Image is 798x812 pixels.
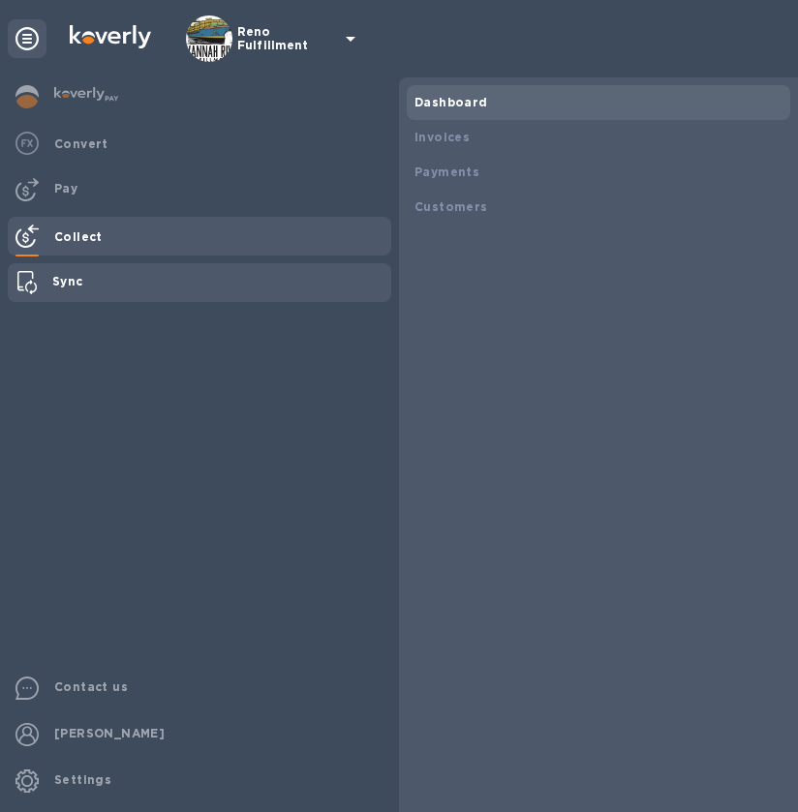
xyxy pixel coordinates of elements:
[8,19,46,58] div: Unpin categories
[54,772,111,787] b: Settings
[52,274,83,288] b: Sync
[15,132,39,155] img: Foreign exchange
[54,181,77,195] b: Pay
[54,679,128,694] b: Contact us
[54,229,103,244] b: Collect
[414,95,488,109] b: Dashboard
[237,25,334,52] p: Reno Fulfillment
[54,136,108,151] b: Convert
[414,165,479,179] b: Payments
[414,130,470,144] b: Invoices
[54,726,165,740] b: [PERSON_NAME]
[414,199,488,214] b: Customers
[70,25,151,48] img: Logo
